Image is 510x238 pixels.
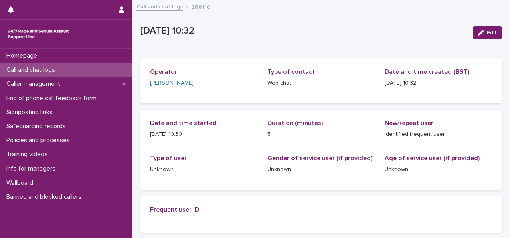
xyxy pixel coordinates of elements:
p: [DATE] 10:30 [150,130,258,139]
span: Age of service user (if provided) [385,155,480,161]
a: [PERSON_NAME] [150,79,194,87]
p: Unknown [385,165,492,174]
span: Frequent user ID [150,206,199,213]
span: Gender of service user (if provided) [267,155,372,161]
span: Type of user [150,155,187,161]
span: Type of contact [267,69,315,75]
p: Call and chat logs [3,66,61,74]
span: Duration (minutes) [267,120,323,126]
span: Edit [487,30,497,36]
p: End of phone call feedback form [3,95,103,102]
p: Safeguarding records [3,123,72,130]
p: Training videos [3,151,54,158]
button: Edit [473,26,502,39]
p: Policies and processes [3,137,76,144]
p: Wallboard [3,179,40,187]
p: Info for managers [3,165,62,173]
img: rhQMoQhaT3yELyF149Cw [6,26,71,42]
p: [DATE] 10:32 [385,79,492,87]
p: Unknown [267,165,375,174]
p: [DATE] 10:32 [140,25,466,37]
p: Identified frequent user [385,130,492,139]
p: Homepage [3,52,44,60]
a: Call and chat logs [136,2,183,11]
p: Caller management [3,80,67,88]
span: Operator [150,69,177,75]
span: Date and time created (BST) [385,69,469,75]
p: Unknown [150,165,258,174]
span: New/repeat user [385,120,433,126]
p: Web chat [267,79,375,87]
p: 5 [267,130,375,139]
p: 268110 [192,2,210,11]
p: Banned and blocked callers [3,193,88,201]
p: Signposting links [3,109,59,116]
span: Date and time started [150,120,217,126]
